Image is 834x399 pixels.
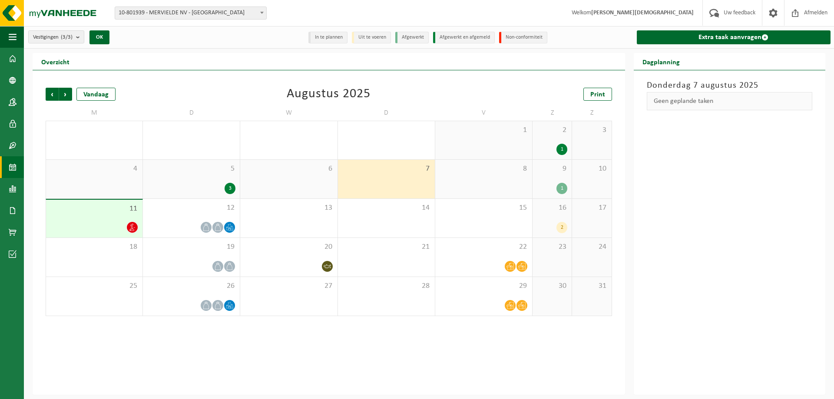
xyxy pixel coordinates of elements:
[537,164,567,174] span: 9
[637,30,831,44] a: Extra taak aanvragen
[537,242,567,252] span: 23
[147,164,235,174] span: 5
[147,125,235,135] span: 29
[440,281,528,291] span: 29
[440,164,528,174] span: 8
[647,79,812,92] h3: Donderdag 7 augustus 2025
[537,281,567,291] span: 30
[50,281,138,291] span: 25
[395,32,429,43] li: Afgewerkt
[50,242,138,252] span: 18
[556,222,567,233] div: 2
[245,203,333,213] span: 13
[33,31,73,44] span: Vestigingen
[50,164,138,174] span: 4
[440,203,528,213] span: 15
[33,53,78,70] h2: Overzicht
[590,91,605,98] span: Print
[591,10,694,16] strong: [PERSON_NAME][DEMOGRAPHIC_DATA]
[225,183,235,194] div: 3
[440,242,528,252] span: 22
[245,164,333,174] span: 6
[342,281,430,291] span: 28
[576,281,607,291] span: 31
[46,105,143,121] td: M
[245,125,333,135] span: 30
[634,53,688,70] h2: Dagplanning
[576,242,607,252] span: 24
[240,105,338,121] td: W
[556,183,567,194] div: 1
[533,105,572,121] td: Z
[308,32,347,43] li: In te plannen
[342,125,430,135] span: 31
[245,242,333,252] span: 20
[61,34,73,40] count: (3/3)
[342,203,430,213] span: 14
[76,88,116,101] div: Vandaag
[147,203,235,213] span: 12
[576,164,607,174] span: 10
[537,125,567,135] span: 2
[115,7,266,19] span: 10-801939 - MERVIELDE NV - EVERGEM
[342,242,430,252] span: 21
[147,242,235,252] span: 19
[352,32,391,43] li: Uit te voeren
[435,105,533,121] td: V
[499,32,547,43] li: Non-conformiteit
[440,125,528,135] span: 1
[245,281,333,291] span: 27
[89,30,109,44] button: OK
[28,30,84,43] button: Vestigingen(3/3)
[342,164,430,174] span: 7
[46,88,59,101] span: Vorige
[338,105,435,121] td: D
[576,203,607,213] span: 17
[576,125,607,135] span: 3
[287,88,371,101] div: Augustus 2025
[572,105,612,121] td: Z
[50,125,138,135] span: 28
[50,204,138,214] span: 11
[537,203,567,213] span: 16
[115,7,267,20] span: 10-801939 - MERVIELDE NV - EVERGEM
[59,88,72,101] span: Volgende
[647,92,812,110] div: Geen geplande taken
[147,281,235,291] span: 26
[556,144,567,155] div: 1
[583,88,612,101] a: Print
[143,105,240,121] td: D
[433,32,495,43] li: Afgewerkt en afgemeld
